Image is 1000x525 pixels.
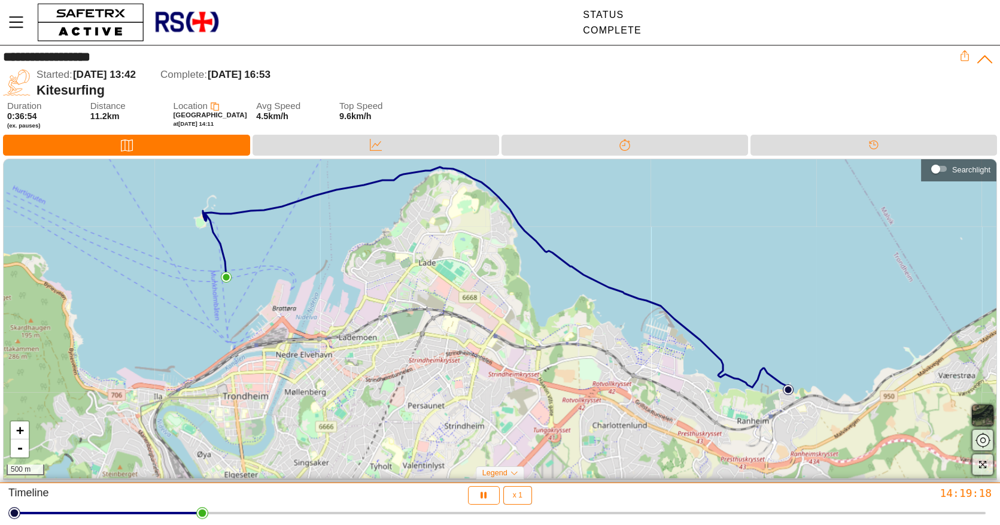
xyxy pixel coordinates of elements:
span: 11.2km [90,111,120,121]
button: x 1 [503,486,532,505]
span: at [DATE] 14:11 [173,120,214,127]
img: KITE_SURFING.svg [3,69,31,96]
span: Duration [7,101,84,111]
span: x 1 [513,491,522,499]
div: 500 m [7,465,44,475]
div: Splits [501,135,748,156]
span: [GEOGRAPHIC_DATA] [173,111,247,119]
div: Data [253,135,499,156]
span: Legend [482,469,507,477]
span: Started: [37,69,72,80]
a: Zoom in [11,421,29,439]
span: Complete: [160,69,207,80]
span: [DATE] 13:42 [73,69,136,80]
div: 14:19:18 [667,486,992,500]
a: Zoom out [11,439,29,457]
div: Searchlight [927,160,990,178]
div: Status [583,10,642,20]
img: PathEnd.svg [221,272,232,283]
span: Distance [90,101,167,111]
div: Timeline [8,486,333,505]
div: Complete [583,25,642,36]
div: Timeline [750,135,997,156]
span: Avg Speed [256,101,333,111]
img: PathStart.svg [783,384,794,395]
span: [DATE] 16:53 [208,69,270,80]
div: Kitesurfing [37,83,959,98]
div: Map [3,135,250,156]
span: 9.6km/h [339,111,372,121]
span: Location [173,101,207,111]
img: RescueLogo.png [154,3,220,42]
span: Top Speed [339,101,416,111]
span: 4.5km/h [256,111,288,121]
span: 0:36:54 [7,111,37,121]
div: Searchlight [952,165,990,174]
span: (ex. pauses) [7,122,84,129]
